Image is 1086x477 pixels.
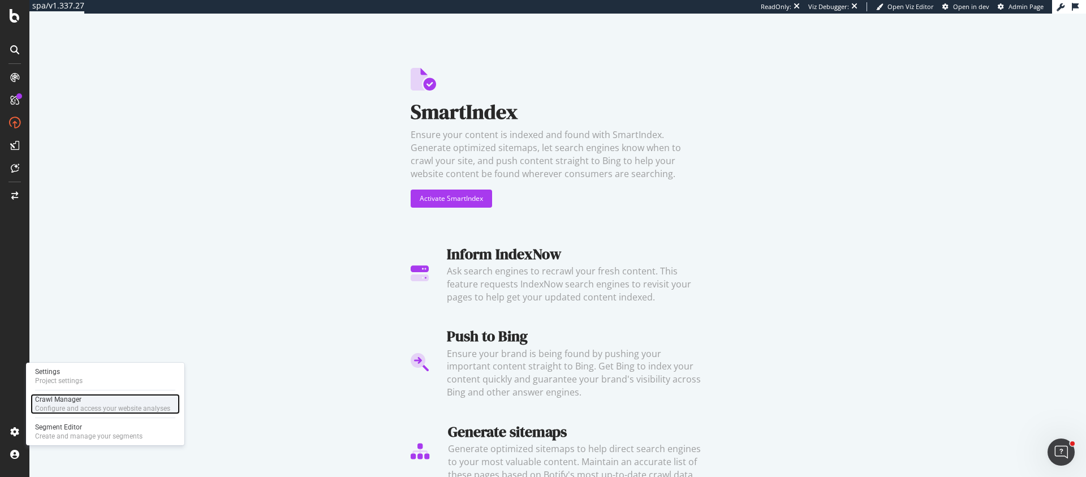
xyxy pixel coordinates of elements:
[31,422,180,442] a: Segment EditorCreate and manage your segments
[953,2,989,11] span: Open in dev
[447,265,705,304] div: Ask search engines to recrawl your fresh content. This feature requests IndexNow search engines t...
[35,376,83,385] div: Project settings
[411,244,429,304] img: Inform IndexNow
[420,194,483,203] div: Activate SmartIndex
[1009,2,1044,11] span: Admin Page
[35,367,83,376] div: Settings
[808,2,849,11] div: Viz Debugger:
[761,2,791,11] div: ReadOnly:
[31,394,180,414] a: Crawl ManagerConfigure and access your website analyses
[35,432,143,441] div: Create and manage your segments
[35,404,170,413] div: Configure and access your website analyses
[411,97,705,126] div: SmartIndex
[887,2,934,11] span: Open Viz Editor
[447,347,705,399] div: Ensure your brand is being found by pushing your important content straight to Bing. Get Bing to ...
[998,2,1044,11] a: Admin Page
[31,366,180,386] a: SettingsProject settings
[35,423,143,432] div: Segment Editor
[942,2,989,11] a: Open in dev
[35,395,170,404] div: Crawl Manager
[411,326,429,399] img: Push to Bing
[447,244,705,265] div: Inform IndexNow
[876,2,934,11] a: Open Viz Editor
[447,326,705,347] div: Push to Bing
[411,190,492,208] button: Activate SmartIndex
[411,68,436,91] img: SmartIndex
[1048,439,1075,466] iframe: Intercom live chat
[448,422,705,442] div: Generate sitemaps
[411,128,705,180] div: Ensure your content is indexed and found with SmartIndex. Generate optimized sitemaps, let search...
